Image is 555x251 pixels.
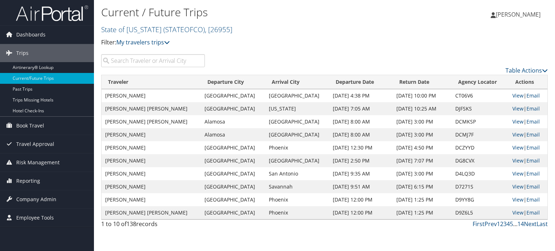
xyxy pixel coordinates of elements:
a: View [512,92,524,99]
td: [PERSON_NAME] [102,154,201,167]
td: DCMJ7F [452,128,509,141]
td: | [509,102,547,115]
td: [DATE] 7:05 AM [329,102,392,115]
span: 138 [126,220,136,228]
td: [DATE] 2:50 PM [329,154,392,167]
td: | [509,154,547,167]
td: | [509,89,547,102]
a: View [512,209,524,216]
a: 3 [503,220,507,228]
a: Email [526,118,540,125]
td: [GEOGRAPHIC_DATA] [265,89,330,102]
a: [PERSON_NAME] [491,4,548,25]
td: Alamosa [201,115,265,128]
a: Email [526,157,540,164]
a: Email [526,196,540,203]
td: DJFSKS [452,102,509,115]
td: [GEOGRAPHIC_DATA] [201,206,265,219]
th: Agency Locator: activate to sort column ascending [452,75,509,89]
td: [PERSON_NAME] [102,89,201,102]
td: [DATE] 8:00 AM [329,115,392,128]
input: Search Traveler or Arrival City [101,54,205,67]
td: DG8CVX [452,154,509,167]
td: [DATE] 1:25 PM [393,193,452,206]
span: [PERSON_NAME] [496,10,541,18]
span: … [513,220,517,228]
td: [GEOGRAPHIC_DATA] [201,180,265,193]
h1: Current / Future Trips [101,5,399,20]
td: [US_STATE] [265,102,330,115]
td: [DATE] 4:38 PM [329,89,392,102]
a: View [512,196,524,203]
td: | [509,193,547,206]
td: D9Z6L5 [452,206,509,219]
a: Table Actions [505,66,548,74]
td: Savannah [265,180,330,193]
span: Dashboards [16,26,46,44]
td: [GEOGRAPHIC_DATA] [265,128,330,141]
td: [PERSON_NAME] [102,128,201,141]
a: Email [526,183,540,190]
td: [PERSON_NAME] [PERSON_NAME] [102,206,201,219]
th: Departure City: activate to sort column ascending [201,75,265,89]
span: Risk Management [16,153,60,172]
td: [DATE] 10:25 AM [393,102,452,115]
th: Actions [509,75,547,89]
td: [PERSON_NAME] [102,193,201,206]
th: Arrival City: activate to sort column ascending [265,75,330,89]
td: | [509,206,547,219]
span: Trips [16,44,29,62]
span: Book Travel [16,117,44,135]
td: [GEOGRAPHIC_DATA] [201,167,265,180]
td: D7271S [452,180,509,193]
a: My travelers trips [116,38,170,46]
td: [DATE] 10:00 PM [393,89,452,102]
td: DCZYYD [452,141,509,154]
td: | [509,180,547,193]
td: [DATE] 3:00 PM [393,128,452,141]
td: [DATE] 1:25 PM [393,206,452,219]
td: D9YY8G [452,193,509,206]
a: State of [US_STATE] [101,25,232,34]
a: View [512,131,524,138]
a: 1 [497,220,500,228]
a: 4 [507,220,510,228]
td: [DATE] 6:15 PM [393,180,452,193]
td: Phoenix [265,141,330,154]
span: Employee Tools [16,209,54,227]
td: | [509,115,547,128]
td: Phoenix [265,193,330,206]
a: View [512,170,524,177]
td: [DATE] 4:50 PM [393,141,452,154]
span: , [ 26955 ] [205,25,232,34]
a: Email [526,144,540,151]
td: [PERSON_NAME] [102,141,201,154]
td: [PERSON_NAME] [PERSON_NAME] [102,115,201,128]
div: 1 to 10 of records [101,220,205,232]
td: [GEOGRAPHIC_DATA] [201,102,265,115]
td: [DATE] 7:07 PM [393,154,452,167]
td: D4LQ3D [452,167,509,180]
td: | [509,128,547,141]
a: Last [537,220,548,228]
a: Email [526,131,540,138]
td: DCMKSP [452,115,509,128]
img: airportal-logo.png [16,5,88,22]
td: [DATE] 9:51 AM [329,180,392,193]
a: View [512,118,524,125]
td: [DATE] 3:00 PM [393,115,452,128]
td: Alamosa [201,128,265,141]
td: [PERSON_NAME] [102,180,201,193]
span: Travel Approval [16,135,54,153]
a: 14 [517,220,524,228]
td: [GEOGRAPHIC_DATA] [201,154,265,167]
a: View [512,183,524,190]
td: [GEOGRAPHIC_DATA] [201,141,265,154]
td: Phoenix [265,206,330,219]
a: Email [526,209,540,216]
p: Filter: [101,38,399,47]
td: San Antonio [265,167,330,180]
td: [GEOGRAPHIC_DATA] [201,193,265,206]
td: [GEOGRAPHIC_DATA] [201,89,265,102]
a: Next [524,220,537,228]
